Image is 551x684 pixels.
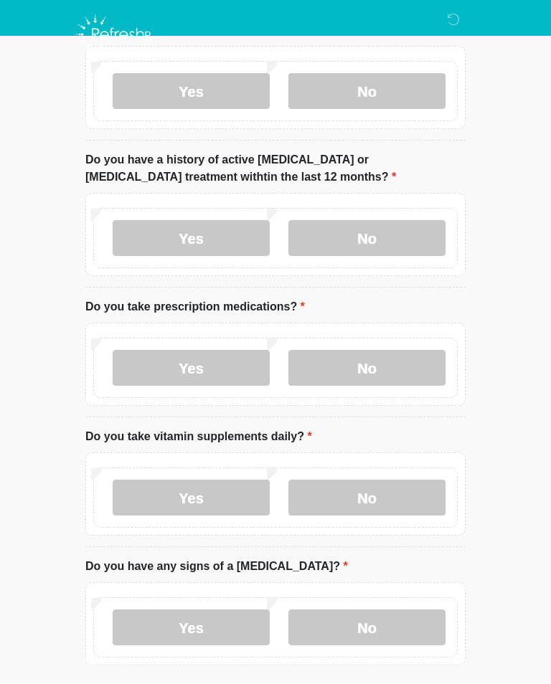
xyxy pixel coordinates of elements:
[113,350,270,386] label: Yes
[288,609,446,645] label: No
[288,350,446,386] label: No
[85,298,305,315] label: Do you take prescription medications?
[113,609,270,645] label: Yes
[113,220,270,256] label: Yes
[288,73,446,109] label: No
[113,480,270,516] label: Yes
[71,11,158,58] img: Refresh RX Logo
[85,151,466,186] label: Do you have a history of active [MEDICAL_DATA] or [MEDICAL_DATA] treatment withtin the last 12 mo...
[288,220,446,256] label: No
[113,73,270,109] label: Yes
[85,428,312,445] label: Do you take vitamin supplements daily?
[288,480,446,516] label: No
[85,558,348,575] label: Do you have any signs of a [MEDICAL_DATA]?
